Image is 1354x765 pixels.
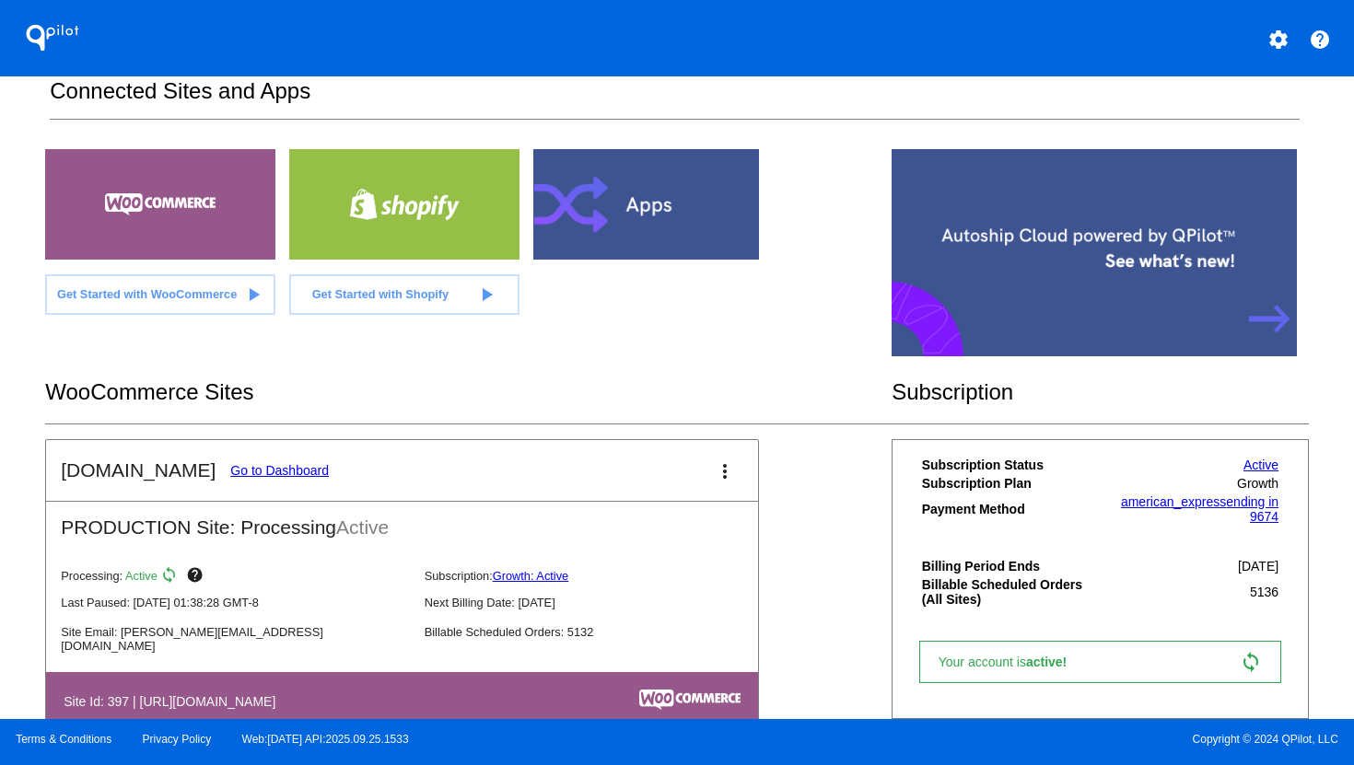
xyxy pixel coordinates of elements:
[921,493,1101,525] th: Payment Method
[921,475,1101,492] th: Subscription Plan
[1026,655,1076,669] span: active!
[475,284,497,306] mat-icon: play_arrow
[61,596,409,609] p: Last Paused: [DATE] 01:38:28 GMT-8
[939,655,1086,669] span: Your account is
[242,733,409,746] a: Web:[DATE] API:2025.09.25.1533
[50,78,1299,120] h2: Connected Sites and Apps
[1121,494,1226,509] span: american_express
[693,733,1338,746] span: Copyright © 2024 QPilot, LLC
[1237,476,1278,491] span: Growth
[46,502,758,539] h2: PRODUCTION Site: Processing
[186,566,208,588] mat-icon: help
[1309,29,1331,51] mat-icon: help
[919,641,1281,683] a: Your account isactive! sync
[57,287,237,301] span: Get Started with WooCommerce
[45,274,275,315] a: Get Started with WooCommerce
[312,287,449,301] span: Get Started with Shopify
[921,576,1101,608] th: Billable Scheduled Orders (All Sites)
[160,566,182,588] mat-icon: sync
[639,690,741,710] img: c53aa0e5-ae75-48aa-9bee-956650975ee5
[1267,29,1290,51] mat-icon: settings
[425,569,773,583] p: Subscription:
[230,463,329,478] a: Go to Dashboard
[921,457,1101,473] th: Subscription Status
[125,569,158,583] span: Active
[493,569,569,583] a: Growth: Active
[16,19,89,56] h1: QPilot
[1240,651,1262,673] mat-icon: sync
[425,625,773,639] p: Billable Scheduled Orders: 5132
[892,379,1309,405] h2: Subscription
[1243,458,1278,472] a: Active
[714,460,736,482] mat-icon: more_vert
[1238,559,1278,574] span: [DATE]
[921,558,1101,574] th: Billing Period Ends
[61,566,409,588] p: Processing:
[289,274,519,315] a: Get Started with Shopify
[61,459,216,481] h2: [DOMAIN_NAME]
[1121,494,1278,524] a: american_expressending in 9674
[425,596,773,609] p: Next Billing Date: [DATE]
[45,379,892,405] h2: WooCommerce Sites
[336,516,389,538] span: Active
[16,733,111,746] a: Terms & Conditions
[242,284,264,306] mat-icon: play_arrow
[61,625,409,653] p: Site Email: [PERSON_NAME][EMAIL_ADDRESS][DOMAIN_NAME]
[1250,585,1278,599] span: 5136
[143,733,212,746] a: Privacy Policy
[64,694,285,709] h4: Site Id: 397 | [URL][DOMAIN_NAME]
